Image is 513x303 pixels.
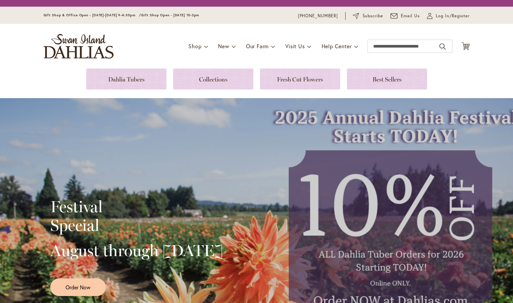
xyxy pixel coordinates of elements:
[246,43,269,50] span: Our Farm
[44,13,141,17] span: Gift Shop & Office Open - [DATE]-[DATE] 9-4:30pm /
[353,13,383,19] a: Subscribe
[50,197,223,234] h2: Festival Special
[390,13,420,19] a: Email Us
[66,283,91,291] span: Order Now
[218,43,229,50] span: New
[188,43,201,50] span: Shop
[322,43,352,50] span: Help Center
[285,43,305,50] span: Visit Us
[401,13,420,19] span: Email Us
[141,13,199,17] span: Gift Shop Open - [DATE] 10-3pm
[50,278,106,296] a: Order Now
[439,41,445,52] button: Search
[50,241,223,260] h2: August through [DATE]
[44,34,114,59] a: store logo
[436,13,470,19] span: Log In/Register
[427,13,470,19] a: Log In/Register
[363,13,384,19] span: Subscribe
[298,13,338,19] a: [PHONE_NUMBER]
